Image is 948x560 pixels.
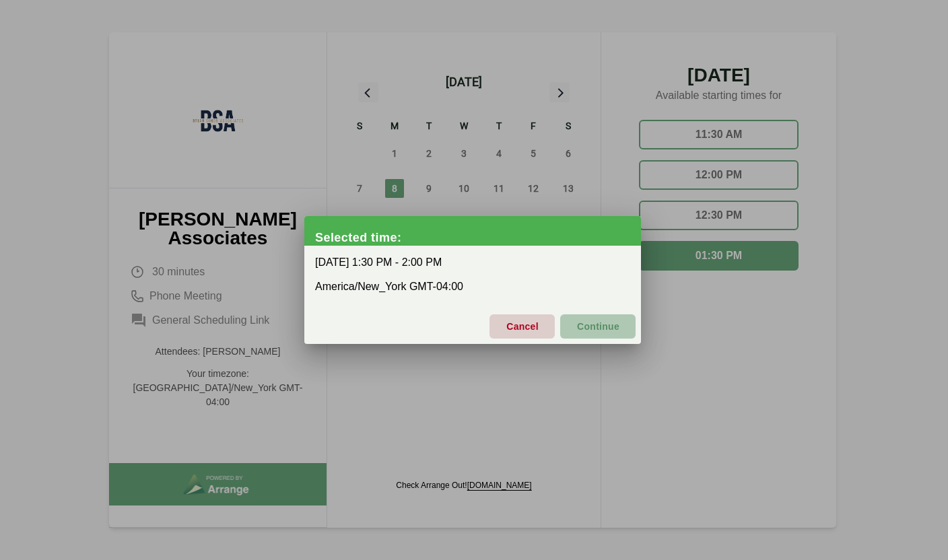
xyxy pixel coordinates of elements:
[576,312,619,341] span: Continue
[506,312,539,341] span: Cancel
[315,231,641,244] div: Selected time:
[560,314,636,339] button: Continue
[489,314,555,339] button: Cancel
[304,246,641,304] div: [DATE] 1:30 PM - 2:00 PM America/New_York GMT-04:00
